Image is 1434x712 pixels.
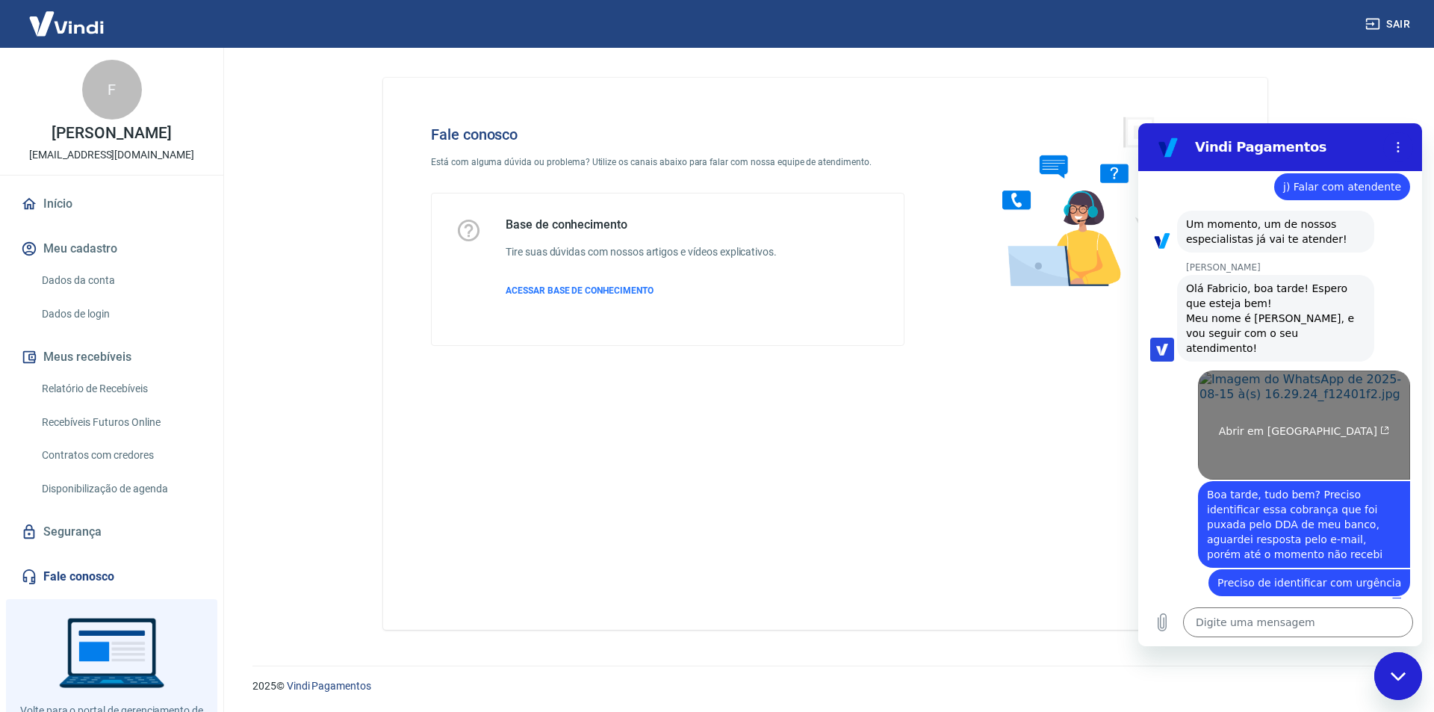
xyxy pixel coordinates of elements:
[36,474,205,504] a: Disponibilização de agenda
[36,440,205,471] a: Contratos com credores
[18,232,205,265] button: Meu cadastro
[506,285,654,296] span: ACESSAR BASE DE CONHECIMENTO
[506,284,777,297] a: ACESSAR BASE DE CONHECIMENTO
[252,678,1398,694] p: 2025 ©
[1138,123,1422,646] iframe: Janela de mensagens
[18,188,205,220] a: Início
[431,155,904,169] p: Está com alguma dúvida ou problema? Utilize os canais abaixo para falar com nossa equipe de atend...
[18,516,205,548] a: Segurança
[431,126,904,143] h4: Fale conosco
[52,126,171,141] p: [PERSON_NAME]
[972,102,1199,301] img: Fale conosco
[36,407,205,438] a: Recebíveis Futuros Online
[36,374,205,404] a: Relatório de Recebíveis
[82,60,142,120] div: F
[29,147,194,163] p: [EMAIL_ADDRESS][DOMAIN_NAME]
[18,341,205,374] button: Meus recebíveis
[36,299,205,329] a: Dados de login
[506,217,777,232] h5: Base de conhecimento
[36,265,205,296] a: Dados da conta
[18,1,115,46] img: Vindi
[287,680,371,692] a: Vindi Pagamentos
[1362,10,1416,38] button: Sair
[1374,652,1422,700] iframe: Botão para abrir a janela de mensagens, conversa em andamento
[18,560,205,593] a: Fale conosco
[506,244,777,260] h6: Tire suas dúvidas com nossos artigos e vídeos explicativos.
